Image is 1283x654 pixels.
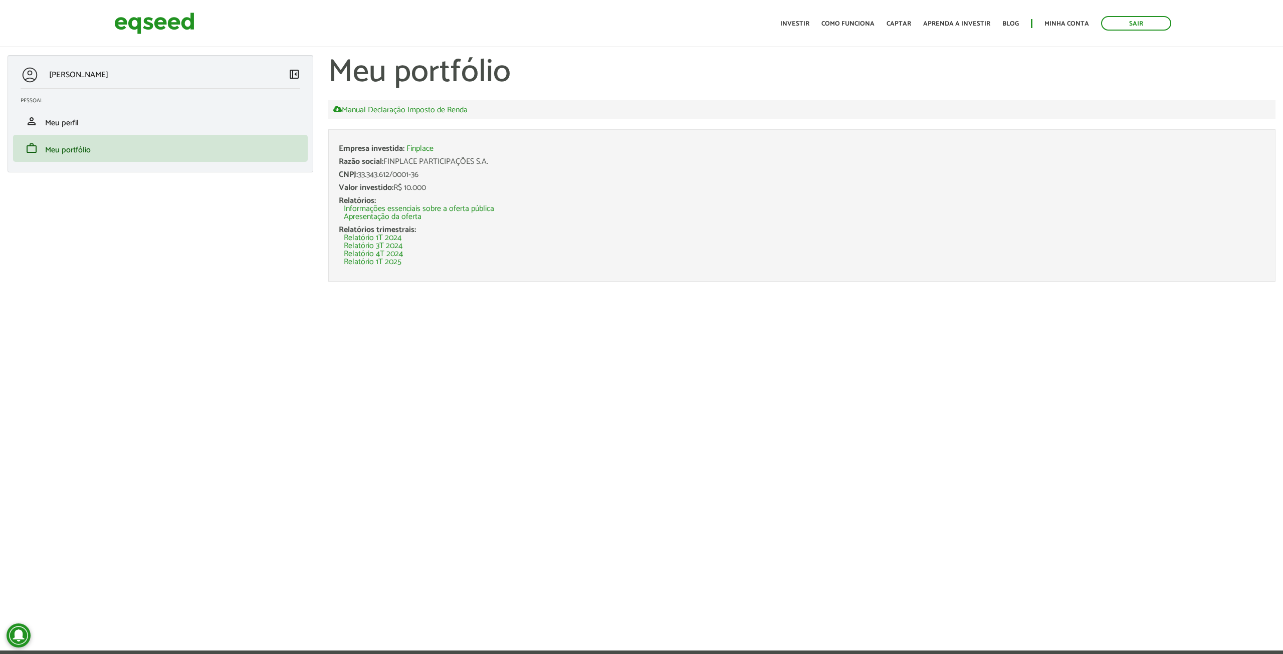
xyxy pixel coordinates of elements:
[339,158,1265,166] div: FINPLACE PARTICIPAÇÕES S.A.
[45,116,79,130] span: Meu perfil
[328,55,1275,90] h1: Meu portfólio
[344,234,401,242] a: Relatório 1T 2024
[333,105,468,114] a: Manual Declaração Imposto de Renda
[339,223,416,237] span: Relatórios trimestrais:
[339,171,1265,179] div: 33.343.612/0001-36
[344,258,401,266] a: Relatório 1T 2025
[923,21,990,27] a: Aprenda a investir
[339,181,393,194] span: Valor investido:
[21,142,300,154] a: workMeu portfólio
[339,184,1265,192] div: R$ 10.000
[344,242,402,250] a: Relatório 3T 2024
[1101,16,1171,31] a: Sair
[339,194,376,207] span: Relatórios:
[344,213,421,221] a: Apresentação da oferta
[821,21,875,27] a: Como funciona
[288,68,300,82] a: Colapsar menu
[339,155,383,168] span: Razão social:
[780,21,809,27] a: Investir
[45,143,91,157] span: Meu portfólio
[887,21,911,27] a: Captar
[114,10,194,37] img: EqSeed
[1044,21,1089,27] a: Minha conta
[339,142,404,155] span: Empresa investida:
[26,142,38,154] span: work
[26,115,38,127] span: person
[344,250,403,258] a: Relatório 4T 2024
[21,115,300,127] a: personMeu perfil
[21,98,308,104] h2: Pessoal
[339,168,358,181] span: CNPJ:
[288,68,300,80] span: left_panel_close
[49,70,108,80] p: [PERSON_NAME]
[13,135,308,162] li: Meu portfólio
[406,145,434,153] a: Finplace
[13,108,308,135] li: Meu perfil
[1002,21,1019,27] a: Blog
[344,205,494,213] a: Informações essenciais sobre a oferta pública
